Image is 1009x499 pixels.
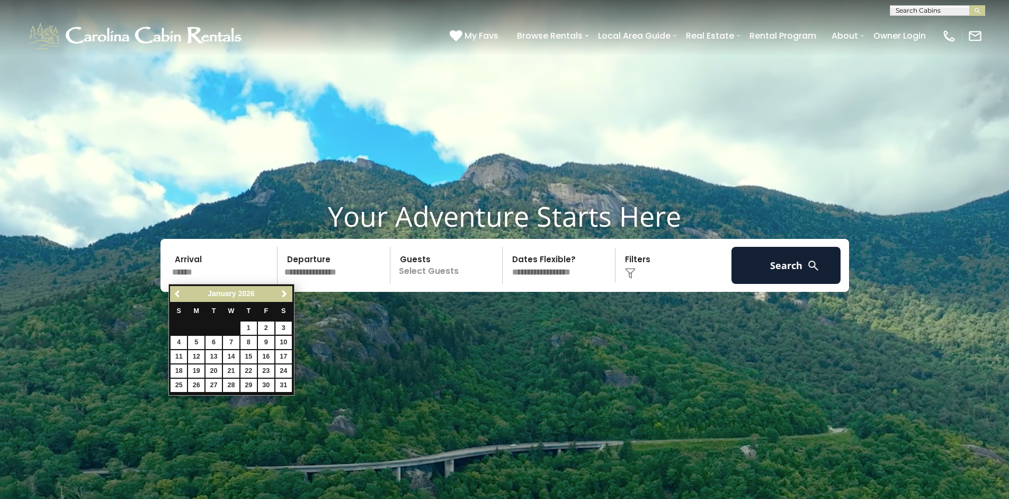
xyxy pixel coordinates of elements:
a: 11 [171,350,187,363]
a: About [826,26,863,45]
a: 9 [258,336,274,349]
a: 18 [171,364,187,378]
span: My Favs [465,29,498,42]
span: Thursday [247,307,251,315]
a: 8 [240,336,257,349]
a: 27 [206,379,222,392]
span: Tuesday [212,307,216,315]
a: Next [278,288,291,301]
a: Previous [171,288,184,301]
a: 13 [206,350,222,363]
a: 3 [275,322,292,335]
span: Saturday [281,307,285,315]
a: Real Estate [681,26,739,45]
a: 22 [240,364,257,378]
a: 29 [240,379,257,392]
a: 4 [171,336,187,349]
span: Next [280,290,289,298]
a: 1 [240,322,257,335]
img: phone-regular-white.png [942,29,957,43]
a: 25 [171,379,187,392]
a: My Favs [450,29,501,43]
span: Sunday [177,307,181,315]
a: 2 [258,322,274,335]
span: Wednesday [228,307,235,315]
a: 23 [258,364,274,378]
p: Select Guests [394,247,503,284]
img: search-regular-white.png [807,259,820,272]
a: 10 [275,336,292,349]
span: Friday [264,307,268,315]
img: White-1-1-2.png [26,20,246,52]
a: 14 [223,350,239,363]
span: Previous [174,290,182,298]
img: mail-regular-white.png [968,29,983,43]
span: January [208,289,236,298]
a: 26 [188,379,204,392]
a: 12 [188,350,204,363]
a: 5 [188,336,204,349]
h1: Your Adventure Starts Here [8,200,1001,233]
a: 24 [275,364,292,378]
a: 31 [275,379,292,392]
a: 30 [258,379,274,392]
a: 7 [223,336,239,349]
a: 15 [240,350,257,363]
a: 16 [258,350,274,363]
a: 20 [206,364,222,378]
img: filter--v1.png [625,268,636,279]
a: 28 [223,379,239,392]
a: Rental Program [744,26,822,45]
a: 19 [188,364,204,378]
a: Owner Login [868,26,931,45]
button: Search [731,247,841,284]
a: 21 [223,364,239,378]
a: 6 [206,336,222,349]
a: 17 [275,350,292,363]
a: Local Area Guide [593,26,676,45]
span: 2026 [238,289,255,298]
span: Monday [193,307,199,315]
a: Browse Rentals [512,26,588,45]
